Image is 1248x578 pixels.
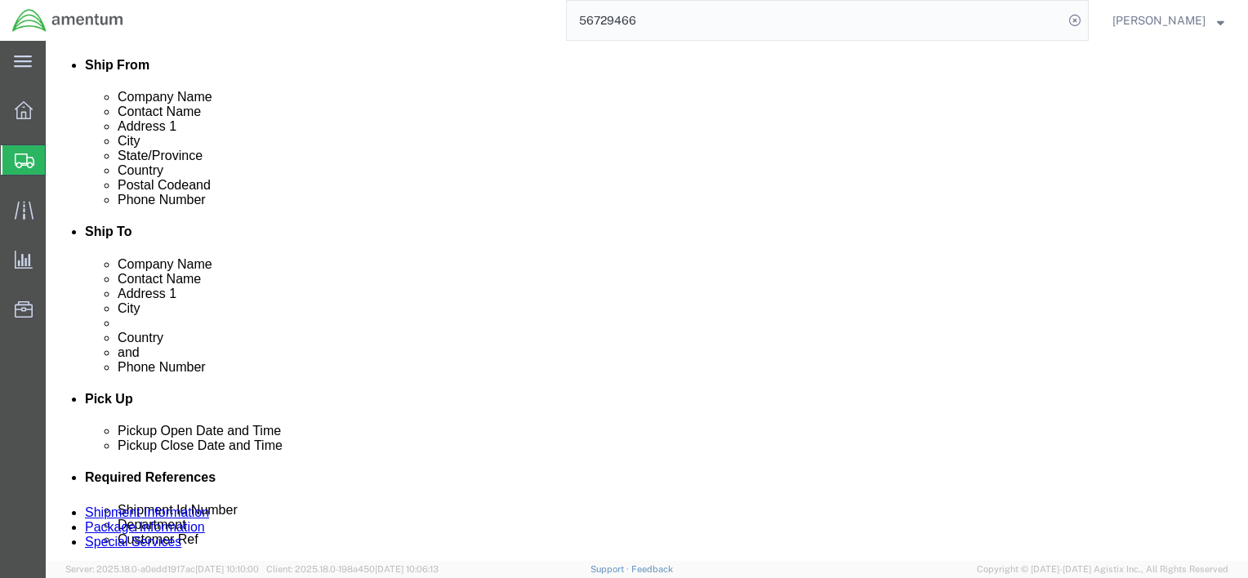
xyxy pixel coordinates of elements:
span: Server: 2025.18.0-a0edd1917ac [65,564,259,574]
button: [PERSON_NAME] [1112,11,1225,30]
span: Client: 2025.18.0-198a450 [266,564,439,574]
input: Search for shipment number, reference number [567,1,1063,40]
iframe: FS Legacy Container [46,41,1248,561]
span: [DATE] 10:06:13 [375,564,439,574]
a: Support [591,564,631,574]
span: Isabel Hermosillo [1112,11,1206,29]
a: Feedback [631,564,673,574]
img: logo [11,8,124,33]
span: Copyright © [DATE]-[DATE] Agistix Inc., All Rights Reserved [977,562,1228,576]
span: [DATE] 10:10:00 [195,564,259,574]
